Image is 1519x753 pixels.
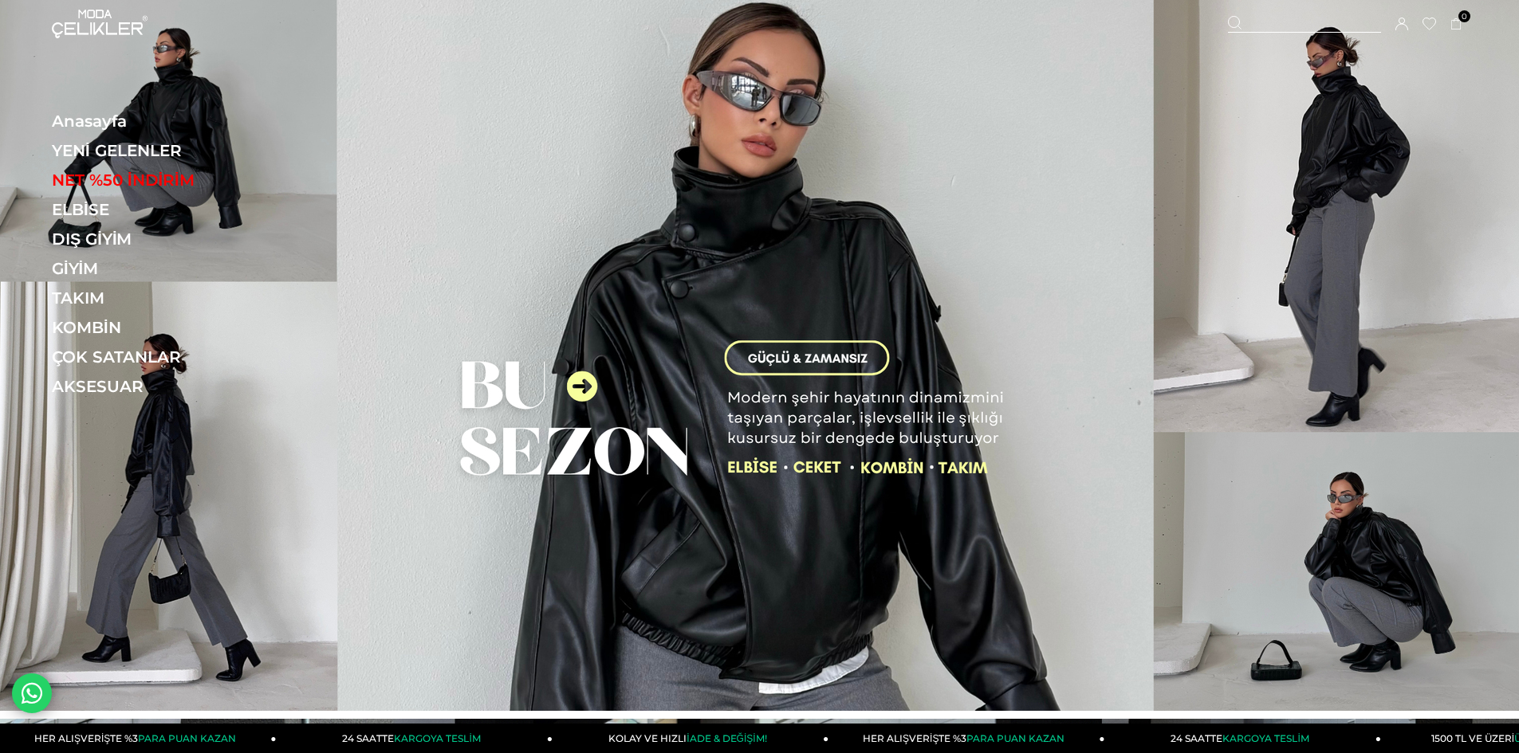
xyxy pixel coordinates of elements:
[828,724,1104,753] a: HER ALIŞVERİŞTE %3PARA PUAN KAZAN
[1458,10,1470,22] span: 0
[687,732,766,744] span: İADE & DEĞİŞİM!
[52,171,271,190] a: NET %50 İNDİRİM
[52,347,271,367] a: ÇOK SATANLAR
[966,732,1064,744] span: PARA PUAN KAZAN
[553,724,828,753] a: KOLAY VE HIZLIİADE & DEĞİŞİM!
[52,112,271,131] a: Anasayfa
[52,200,271,219] a: ELBİSE
[52,318,271,337] a: KOMBİN
[52,288,271,308] a: TAKIM
[1105,724,1381,753] a: 24 SAATTEKARGOYA TESLİM
[138,732,236,744] span: PARA PUAN KAZAN
[52,259,271,278] a: GİYİM
[52,141,271,160] a: YENİ GELENLER
[394,732,480,744] span: KARGOYA TESLİM
[52,10,148,38] img: logo
[1450,18,1462,30] a: 0
[277,724,553,753] a: 24 SAATTEKARGOYA TESLİM
[52,229,271,249] a: DIŞ GİYİM
[52,377,271,396] a: AKSESUAR
[1222,732,1308,744] span: KARGOYA TESLİM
